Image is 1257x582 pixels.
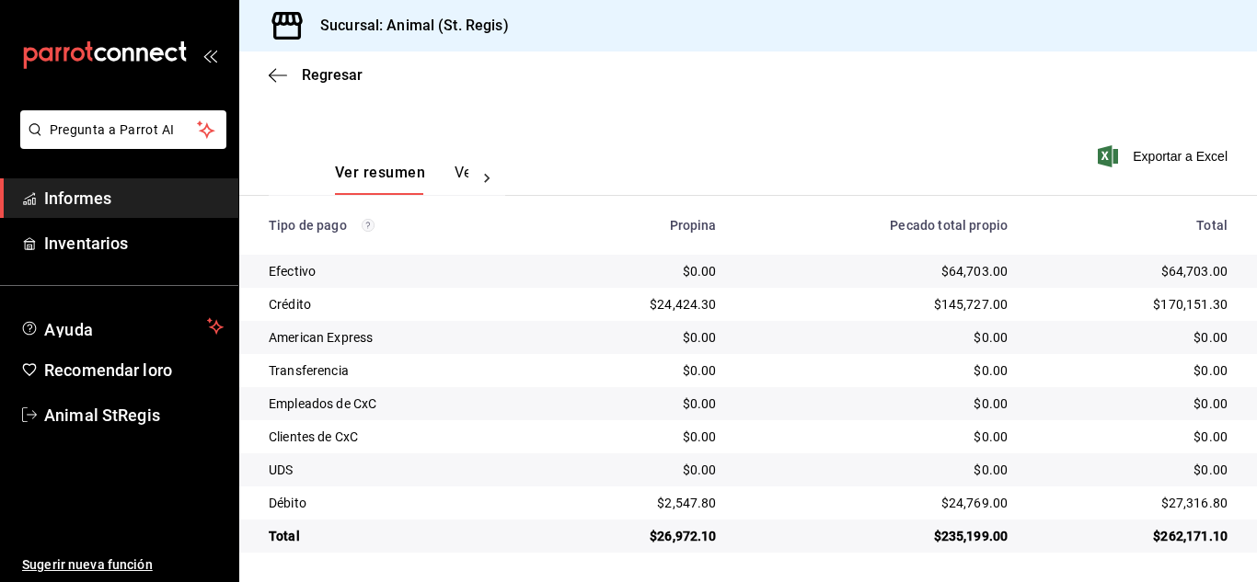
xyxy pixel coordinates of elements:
font: $0.00 [683,462,717,477]
font: $0.00 [1194,396,1228,411]
font: $0.00 [1194,462,1228,477]
font: Débito [269,496,306,510]
font: Ver pagos [455,164,524,181]
font: $27,316.80 [1161,496,1228,510]
button: Exportar a Excel [1101,145,1228,167]
font: $0.00 [1194,363,1228,378]
font: $0.00 [683,363,717,378]
font: Regresar [302,66,363,84]
font: Exportar a Excel [1133,149,1228,164]
font: $0.00 [974,462,1008,477]
font: $0.00 [974,396,1008,411]
font: $0.00 [683,264,717,279]
font: Empleados de CxC [269,396,376,411]
font: American Express [269,330,373,345]
font: $64,703.00 [941,264,1009,279]
font: UDS [269,462,293,477]
button: Pregunta a Parrot AI [20,110,226,149]
font: $235,199.00 [934,529,1009,543]
font: $0.00 [974,330,1008,345]
font: Pecado total propio [890,218,1008,233]
div: pestañas de navegación [335,163,468,195]
font: $24,424.30 [650,297,717,312]
button: Regresar [269,66,363,84]
font: Inventarios [44,234,128,253]
font: $26,972.10 [650,529,717,543]
font: $0.00 [1194,429,1228,444]
font: Total [1196,218,1228,233]
font: Tipo de pago [269,218,347,233]
svg: Los pagos realizados con Pay y otras terminales son montos brutos. [362,219,375,232]
font: Pregunta a Parrot AI [50,122,175,137]
font: $0.00 [683,396,717,411]
font: $24,769.00 [941,496,1009,510]
font: Efectivo [269,264,316,279]
font: Sugerir nueva función [22,557,153,572]
font: Crédito [269,297,311,312]
font: $145,727.00 [934,297,1009,312]
font: Sucursal: Animal (St. Regis) [320,17,509,34]
font: $0.00 [683,429,717,444]
font: $2,547.80 [657,496,716,510]
font: $0.00 [974,363,1008,378]
font: Clientes de CxC [269,429,358,444]
font: Ver resumen [335,164,425,181]
font: $64,703.00 [1161,264,1228,279]
font: Propina [670,218,717,233]
font: Informes [44,188,111,208]
font: Animal StRegis [44,405,160,425]
font: Transferencia [269,363,349,378]
a: Pregunta a Parrot AI [13,133,226,153]
font: $0.00 [683,330,717,345]
font: $0.00 [1194,330,1228,345]
font: Ayuda [44,320,94,339]
font: $170,151.30 [1153,297,1228,312]
button: abrir_cajón_menú [202,48,217,63]
font: $0.00 [974,429,1008,444]
font: $262,171.10 [1153,529,1228,543]
font: Recomendar loro [44,360,172,380]
font: Total [269,529,300,543]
